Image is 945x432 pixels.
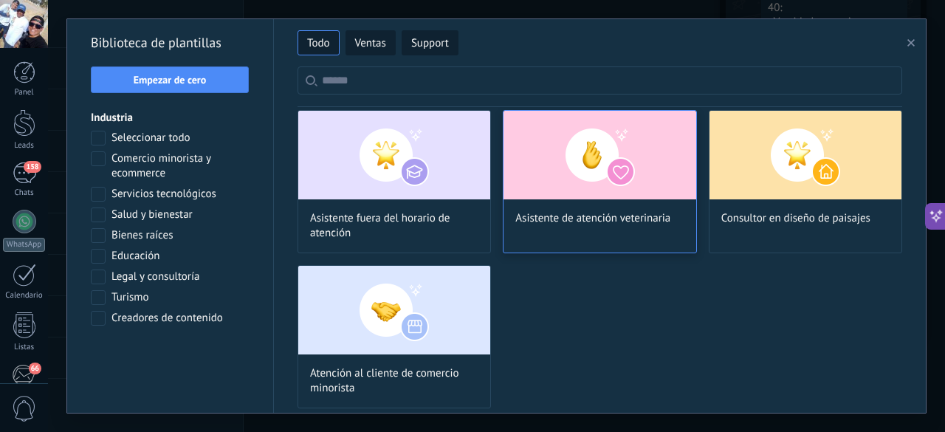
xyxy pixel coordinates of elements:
[24,161,41,173] span: 158
[709,111,901,199] img: Consultor en diseño de paisajes
[310,366,478,396] span: Atención al cliente de comercio minorista
[515,211,670,226] span: Asistente de atención veterinaria
[111,131,190,145] span: Seleccionar todo
[111,290,149,305] span: Turismo
[111,249,159,264] span: Educación
[355,36,386,51] span: Ventas
[298,266,490,354] img: Atención al cliente de comercio minorista
[3,188,46,198] div: Chats
[3,141,46,151] div: Leads
[504,111,695,199] img: Asistente de atención veterinaria
[310,211,478,241] span: Asistente fuera del horario de atención
[411,36,449,51] span: Support
[402,30,458,55] button: Support
[298,111,490,199] img: Asistente fuera del horario de atención
[111,228,173,243] span: Bienes raíces
[3,238,45,252] div: WhatsApp
[298,30,340,55] button: Todo
[721,211,870,226] span: Consultor en diseño de paisajes
[111,187,216,202] span: Servicios tecnológicos
[91,31,250,55] h2: Biblioteca de plantillas
[346,30,396,55] button: Ventas
[307,36,330,51] span: Todo
[111,151,250,181] span: Comercio minorista y ecommerce
[111,208,193,222] span: Salud y bienestar
[111,311,223,326] span: Creadores de contenido
[91,111,250,125] h3: Industria
[3,88,46,97] div: Panel
[3,343,46,352] div: Listas
[91,66,249,93] button: Empezar de cero
[134,75,207,85] span: Empezar de cero
[111,270,199,284] span: Legal y consultoría
[3,291,46,301] div: Calendario
[29,363,41,374] span: 66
